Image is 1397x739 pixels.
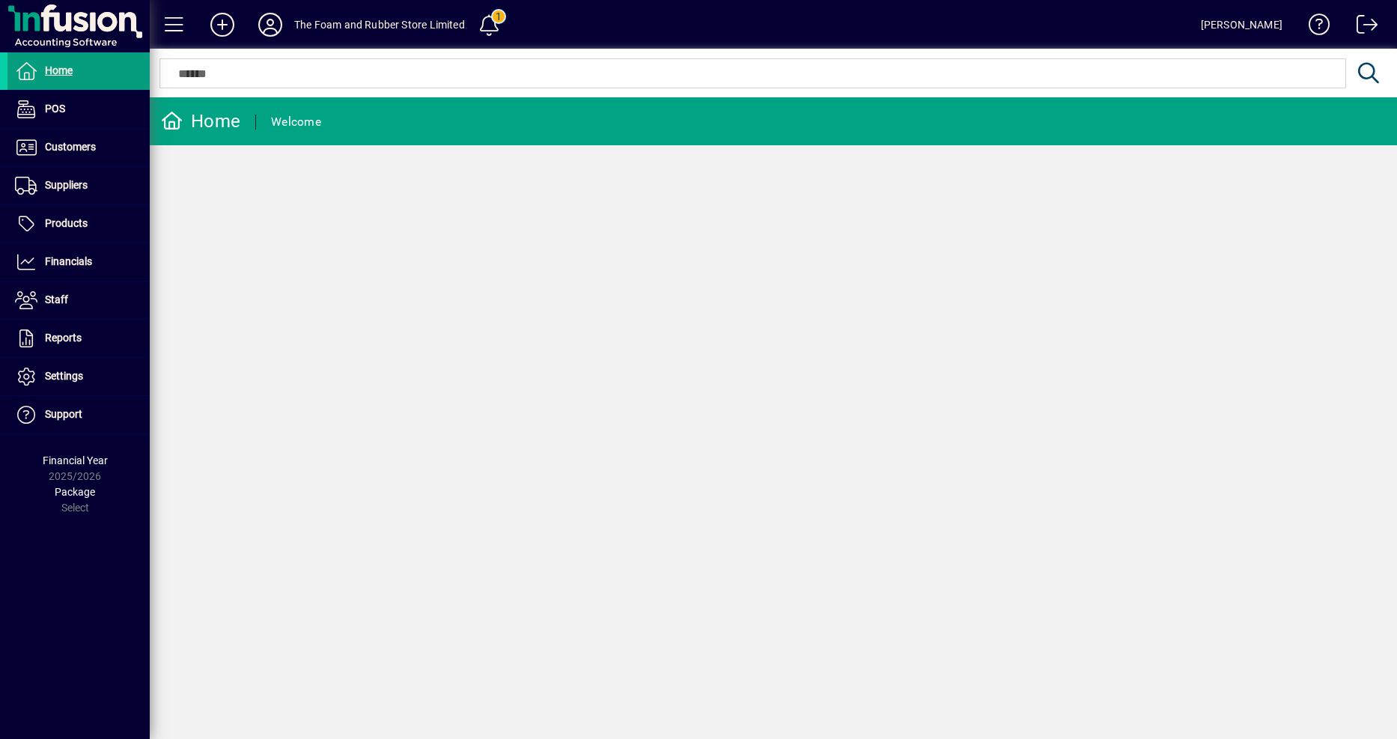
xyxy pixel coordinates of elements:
a: Suppliers [7,167,150,204]
button: Add [198,11,246,38]
span: Package [55,486,95,498]
button: Profile [246,11,294,38]
span: Financial Year [43,454,108,466]
div: [PERSON_NAME] [1201,13,1282,37]
a: Knowledge Base [1297,3,1330,52]
a: Customers [7,129,150,166]
div: Welcome [271,110,321,134]
a: Logout [1345,3,1378,52]
span: Customers [45,141,96,153]
div: The Foam and Rubber Store Limited [294,13,465,37]
span: Home [45,64,73,76]
a: Staff [7,282,150,319]
span: Financials [45,255,92,267]
a: POS [7,91,150,128]
a: Settings [7,358,150,395]
a: Reports [7,320,150,357]
div: Home [161,109,240,133]
a: Support [7,396,150,434]
span: Reports [45,332,82,344]
span: POS [45,103,65,115]
span: Products [45,217,88,229]
span: Support [45,408,82,420]
span: Settings [45,370,83,382]
a: Products [7,205,150,243]
span: Suppliers [45,179,88,191]
a: Financials [7,243,150,281]
span: Staff [45,294,68,305]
